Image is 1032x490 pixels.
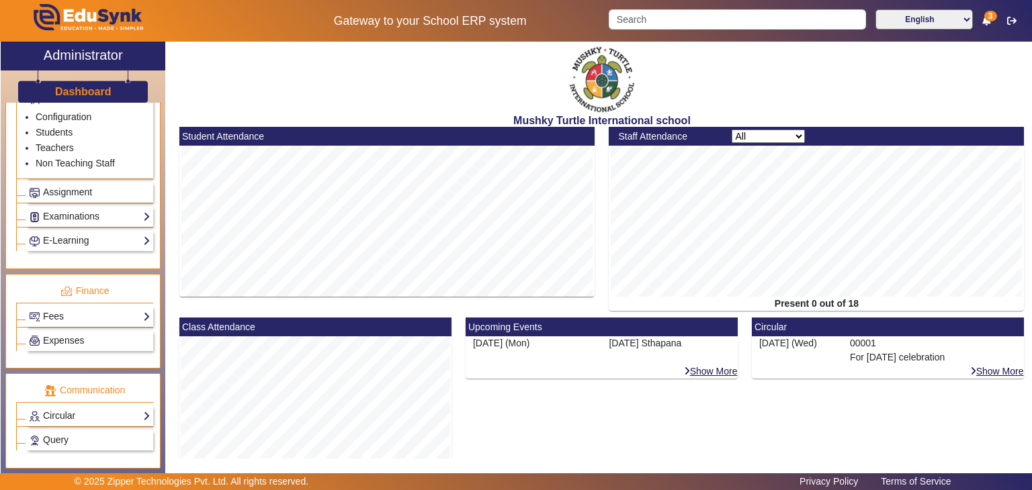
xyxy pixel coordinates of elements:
mat-card-header: Class Attendance [179,317,451,336]
a: Expenses [29,333,150,348]
a: Configuration [36,111,91,122]
a: Administrator [1,42,165,70]
span: 3 [984,11,997,21]
h2: Administrator [44,47,123,63]
span: Query [43,434,69,445]
img: f2cfa3ea-8c3d-4776-b57d-4b8cb03411bc [568,45,636,114]
h3: Dashboard [55,85,112,98]
div: 00001 [843,336,1024,364]
a: Assignment [29,185,150,200]
img: Assignments.png [30,188,40,198]
mat-card-header: Student Attendance [179,127,595,146]
span: Expenses [43,335,84,346]
img: finance.png [60,285,73,297]
a: Terms of Service [874,473,957,490]
img: Payroll.png [30,336,40,346]
a: Students [36,127,73,138]
div: [DATE] (Mon) [473,336,595,350]
div: Present 0 out of 18 [609,297,1024,311]
a: Dashboard [54,85,112,99]
a: Show More [683,365,738,377]
img: communication.png [44,385,56,397]
a: Privacy Policy [793,473,865,490]
span: Assignment [43,187,92,197]
mat-card-header: Upcoming Events [466,317,738,336]
h5: Gateway to your School ERP system [265,14,595,28]
a: Teachers [36,142,74,153]
p: Communication [16,383,153,397]
p: Finance [16,284,153,298]
div: Staff Attendance [611,130,725,144]
p: For [DATE] celebration [850,350,1017,364]
a: Show More [970,365,1025,377]
mat-card-header: Circular [752,317,1024,336]
p: © 2025 Zipper Technologies Pvt. Ltd. All rights reserved. [75,475,309,489]
a: Query [29,432,150,448]
input: Search [609,9,865,30]
div: [DATE] Sthapana [602,336,738,364]
a: Non Teaching Staff [36,158,115,168]
div: [DATE] (Wed) [752,336,843,364]
h2: Mushky Turtle International school [173,114,1031,127]
img: Support-tickets.png [30,436,40,446]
